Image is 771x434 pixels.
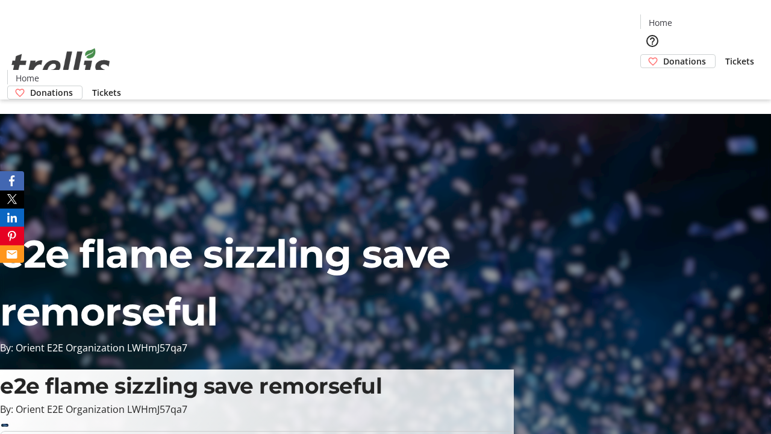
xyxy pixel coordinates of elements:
[649,16,672,29] span: Home
[640,68,664,92] button: Cart
[7,86,83,99] a: Donations
[663,55,706,68] span: Donations
[30,86,73,99] span: Donations
[8,72,46,84] a: Home
[725,55,754,68] span: Tickets
[716,55,764,68] a: Tickets
[640,54,716,68] a: Donations
[16,72,39,84] span: Home
[641,16,679,29] a: Home
[83,86,131,99] a: Tickets
[640,29,664,53] button: Help
[92,86,121,99] span: Tickets
[7,35,114,95] img: Orient E2E Organization LWHmJ57qa7's Logo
